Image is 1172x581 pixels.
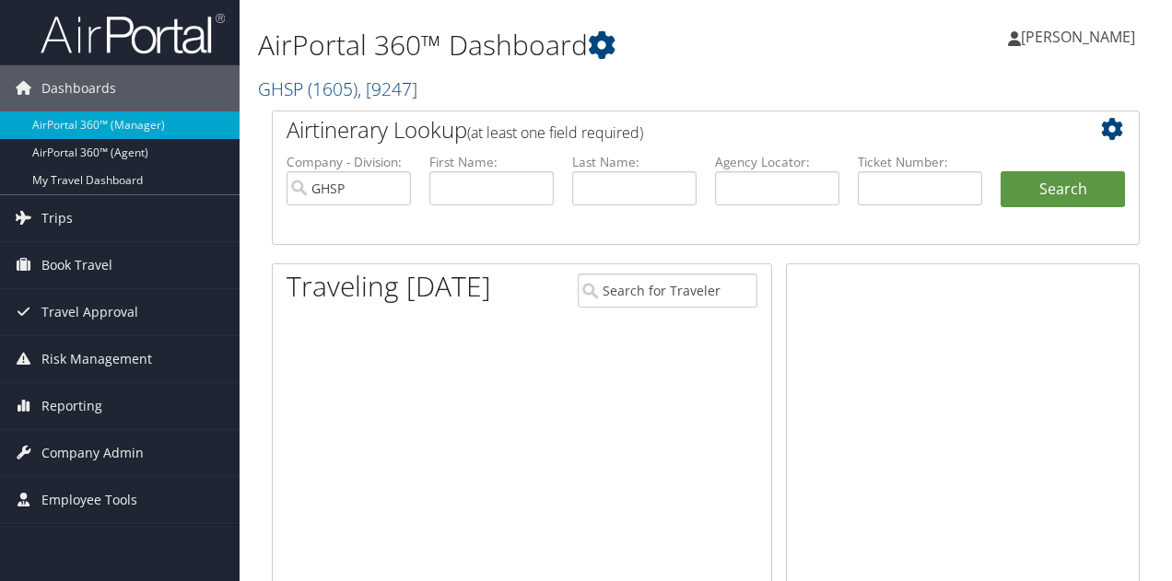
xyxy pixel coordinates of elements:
span: Dashboards [41,65,116,111]
label: Last Name: [572,153,697,171]
button: Search [1001,171,1125,208]
span: (at least one field required) [467,122,643,143]
span: , [ 9247 ] [357,76,417,101]
h2: Airtinerary Lookup [287,114,1053,145]
h1: Traveling [DATE] [287,267,491,306]
span: Reporting [41,383,102,429]
span: Book Travel [41,242,112,288]
a: [PERSON_NAME] [1008,9,1154,64]
input: Search for Traveler [578,273,758,308]
h1: AirPortal 360™ Dashboard [258,26,855,64]
span: [PERSON_NAME] [1021,27,1135,47]
a: GHSP [258,76,417,101]
span: Travel Approval [41,289,138,335]
span: Employee Tools [41,477,137,523]
span: Company Admin [41,430,144,476]
img: airportal-logo.png [41,12,225,55]
span: Trips [41,195,73,241]
label: Company - Division: [287,153,411,171]
label: Ticket Number: [858,153,982,171]
span: Risk Management [41,336,152,382]
span: ( 1605 ) [308,76,357,101]
label: Agency Locator: [715,153,839,171]
label: First Name: [429,153,554,171]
